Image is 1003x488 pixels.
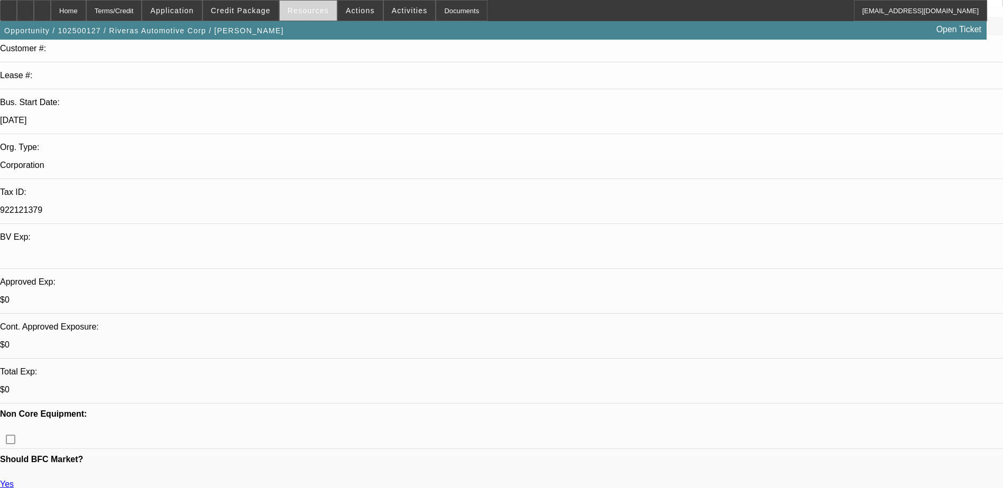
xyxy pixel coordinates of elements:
span: Actions [346,6,375,15]
button: Actions [338,1,383,21]
span: Credit Package [211,6,271,15]
span: Opportunity / 102500127 / Riveras Automotive Corp / [PERSON_NAME] [4,26,284,35]
button: Activities [384,1,436,21]
span: Application [150,6,194,15]
button: Application [142,1,201,21]
button: Resources [280,1,337,21]
button: Credit Package [203,1,279,21]
span: Resources [288,6,329,15]
span: Activities [392,6,428,15]
a: Open Ticket [932,21,986,39]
